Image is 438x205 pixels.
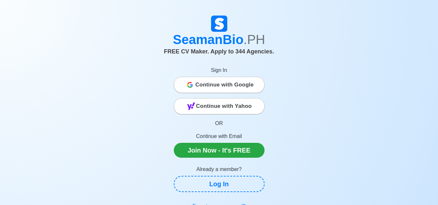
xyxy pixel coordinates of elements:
span: Continue with Yahoo [196,100,252,113]
span: Continue with Google [195,78,254,91]
p: Continue with Email [174,132,265,140]
button: Continue with Yahoo [174,98,265,114]
p: OR [174,120,265,127]
span: .PH [243,32,265,47]
p: Already a member? [174,165,265,173]
h1: SeamanBio [39,32,399,47]
a: Log In [174,176,265,192]
a: Join Now - It's FREE [174,143,265,158]
button: Continue with Google [174,77,265,93]
span: FREE CV Maker. Apply to 344 Agencies. [164,48,274,55]
p: Sign In [174,66,265,74]
img: Logo [211,16,227,32]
